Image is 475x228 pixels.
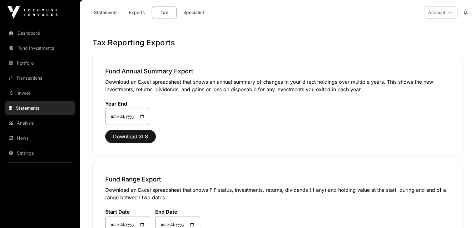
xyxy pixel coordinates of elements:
span: Download XLS [113,133,148,140]
h3: Fund Annual Summary Export [105,67,450,76]
label: Year End [105,101,150,107]
a: Settings [5,146,75,160]
h3: Fund Range Export [105,175,450,184]
a: Dashboard [5,26,75,40]
button: Download XLS [105,130,156,143]
a: Fund Investments [5,41,75,55]
a: Exports [124,7,149,18]
a: News [5,131,75,145]
a: Statements [90,7,122,18]
a: Invest [5,86,75,100]
h1: Tax Reporting Exports [92,38,463,48]
a: Analysis [5,116,75,130]
a: Specialist [179,7,208,18]
label: End Date [155,209,200,215]
label: Start Date [105,209,150,215]
a: Transactions [5,71,75,85]
p: Download an Excel spreadsheet that shows FIF status, investments, returns, dividends (if any) and... [105,186,450,201]
p: Download an Excel spreadsheet that shows an annual summary of changes in your direct holdings ove... [105,78,450,93]
img: Icehouse Ventures Logo [7,6,57,19]
button: Account [424,6,458,19]
iframe: Chat Widget [444,198,475,228]
a: Portfolio [5,56,75,70]
a: Tax [152,7,177,18]
a: Statements [5,101,75,115]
